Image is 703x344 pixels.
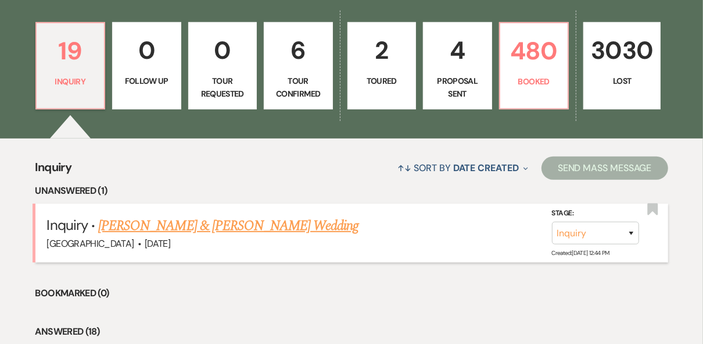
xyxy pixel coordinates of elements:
a: 4Proposal Sent [423,22,492,109]
a: 0Follow Up [112,22,181,109]
li: Answered (18) [35,324,668,339]
a: 480Booked [499,22,569,109]
li: Unanswered (1) [35,183,668,198]
button: Send Mass Message [541,157,668,180]
p: Follow Up [120,75,174,87]
p: Tour Confirmed [271,75,325,101]
p: Booked [507,75,561,88]
span: Created: [DATE] 12:44 PM [552,249,609,257]
p: Inquiry [44,75,98,88]
span: ↑↓ [398,162,412,174]
span: Inquiry [35,158,72,183]
p: 2 [355,31,409,70]
p: 6 [271,31,325,70]
span: Date Created [453,162,519,174]
p: 4 [431,31,485,70]
span: [GEOGRAPHIC_DATA] [47,237,134,250]
li: Bookmarked (0) [35,286,668,301]
button: Sort By Date Created [393,153,533,183]
p: 0 [196,31,250,70]
label: Stage: [552,207,639,220]
p: Lost [591,75,653,87]
a: 19Inquiry [35,22,106,109]
p: 3030 [591,31,653,70]
a: 6Tour Confirmed [264,22,333,109]
p: 19 [44,31,98,70]
a: 0Tour Requested [188,22,257,109]
a: [PERSON_NAME] & [PERSON_NAME] Wedding [98,215,358,236]
span: Inquiry [47,216,88,234]
a: 3030Lost [583,22,661,109]
span: [DATE] [145,237,170,250]
p: 480 [507,31,561,70]
a: 2Toured [347,22,417,109]
p: 0 [120,31,174,70]
p: Tour Requested [196,75,250,101]
p: Proposal Sent [431,75,485,101]
p: Toured [355,75,409,87]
